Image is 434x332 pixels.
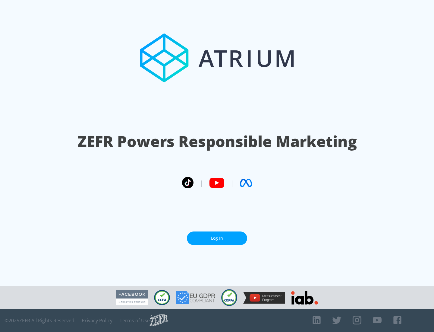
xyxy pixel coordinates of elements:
a: Privacy Policy [82,318,112,324]
a: Terms of Use [120,318,150,324]
a: Log In [187,231,247,245]
img: CCPA Compliant [154,290,170,305]
img: IAB [291,291,318,305]
img: YouTube Measurement Program [243,292,285,304]
span: © 2025 ZEFR All Rights Reserved [5,318,74,324]
span: | [230,178,234,187]
img: COPPA Compliant [221,289,237,306]
img: GDPR Compliant [176,291,215,304]
h1: ZEFR Powers Responsible Marketing [77,131,357,152]
img: Facebook Marketing Partner [116,290,148,305]
span: | [200,178,203,187]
